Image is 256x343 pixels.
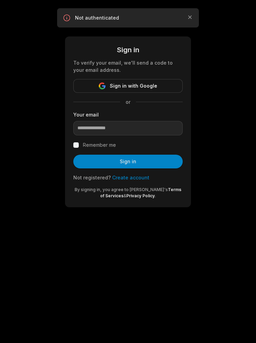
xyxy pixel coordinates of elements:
button: Sign in with Google [73,79,183,93]
label: Remember me [83,141,116,149]
span: or [120,98,136,106]
span: & [124,193,126,198]
a: Create account [112,175,149,180]
span: Not registered? [73,175,111,180]
span: By signing in, you agree to [PERSON_NAME]'s [75,187,168,192]
span: Sign in with Google [110,82,157,90]
p: Not authenticated [75,14,181,21]
label: Your email [73,111,183,118]
div: To verify your email, we'll send a code to your email address. [73,59,183,74]
a: Privacy Policy [126,193,155,198]
button: Sign in [73,155,183,168]
span: . [155,193,156,198]
div: Sign in [73,45,183,55]
a: Terms of Services [100,187,181,198]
